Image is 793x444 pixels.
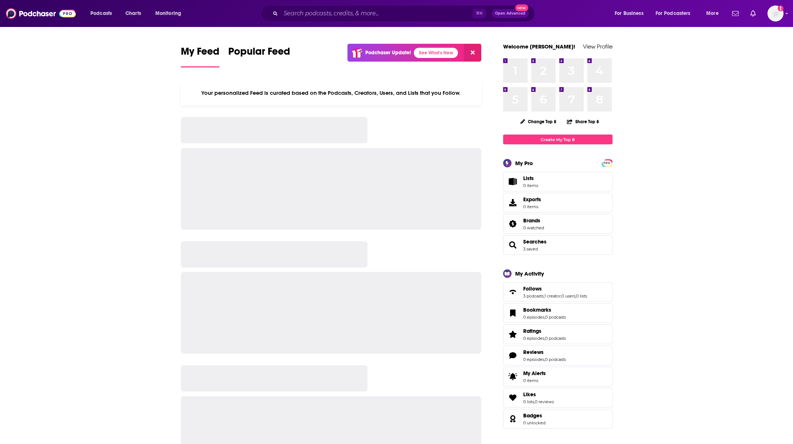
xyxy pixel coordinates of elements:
span: Logged in as carolinebresler [767,5,784,22]
span: My Alerts [523,370,546,377]
a: Ratings [523,328,566,334]
a: Welcome [PERSON_NAME]! [503,43,575,50]
svg: Add a profile image [778,5,784,11]
span: Bookmarks [503,303,613,323]
a: 0 reviews [535,399,554,404]
button: Share Top 8 [567,114,599,129]
span: Follows [503,282,613,302]
a: Follows [523,285,587,292]
span: Exports [523,196,541,203]
div: My Activity [515,270,544,277]
span: For Business [615,8,644,19]
p: Podchaser Update! [365,50,411,56]
a: Ratings [506,329,520,339]
span: Reviews [503,346,613,365]
a: Show notifications dropdown [747,7,759,20]
span: 0 items [523,183,538,188]
span: Searches [523,238,547,245]
button: open menu [610,8,653,19]
span: Likes [503,388,613,408]
a: 0 lists [576,293,587,299]
span: Follows [523,285,542,292]
a: Charts [121,8,145,19]
a: 0 podcasts [545,357,566,362]
span: New [515,4,528,11]
button: Change Top 8 [516,117,561,126]
span: Monitoring [155,8,181,19]
span: Lists [506,176,520,187]
a: 0 podcasts [545,315,566,320]
span: , [544,293,544,299]
a: View Profile [583,43,613,50]
a: Exports [503,193,613,213]
span: Lists [523,175,538,182]
span: Badges [523,412,542,419]
a: Reviews [506,350,520,361]
span: 0 items [523,204,541,209]
a: Likes [506,393,520,403]
a: Brands [523,217,544,224]
a: Badges [506,414,520,424]
a: 1 creator [544,293,561,299]
span: Brands [503,214,613,234]
a: Lists [503,172,613,191]
img: Podchaser - Follow, Share and Rate Podcasts [6,7,76,20]
a: See What's New [414,48,458,58]
a: Badges [523,412,545,419]
span: My Feed [181,45,219,62]
a: 0 lists [523,399,534,404]
button: open menu [150,8,191,19]
a: Bookmarks [506,308,520,318]
div: Your personalized Feed is curated based on the Podcasts, Creators, Users, and Lists that you Follow. [181,81,482,105]
span: ⌘ K [473,9,486,18]
span: My Alerts [506,371,520,382]
a: Bookmarks [523,307,566,313]
span: , [544,336,545,341]
span: Lists [523,175,534,182]
span: Searches [503,235,613,255]
span: Badges [503,409,613,429]
span: Likes [523,391,536,398]
a: Create My Top 8 [503,135,613,144]
span: , [544,315,545,320]
span: Ratings [523,328,541,334]
button: open menu [85,8,121,19]
a: Searches [506,240,520,250]
span: Popular Feed [228,45,290,62]
button: Show profile menu [767,5,784,22]
span: More [706,8,719,19]
span: , [534,399,535,404]
a: 3 podcasts [523,293,544,299]
span: Brands [523,217,540,224]
a: 0 episodes [523,315,544,320]
span: Open Advanced [495,12,525,15]
a: My Feed [181,45,219,67]
div: Search podcasts, credits, & more... [268,5,542,22]
span: Bookmarks [523,307,551,313]
input: Search podcasts, credits, & more... [281,8,473,19]
a: 0 podcasts [545,336,566,341]
span: 0 items [523,378,546,383]
span: , [575,293,576,299]
span: For Podcasters [656,8,691,19]
span: PRO [603,160,611,166]
span: Reviews [523,349,544,355]
a: Follows [506,287,520,297]
span: , [544,357,545,362]
button: Open AdvancedNew [492,9,529,18]
span: Podcasts [90,8,112,19]
a: Reviews [523,349,566,355]
span: Ratings [503,324,613,344]
a: Popular Feed [228,45,290,67]
div: My Pro [515,160,533,167]
a: 0 episodes [523,336,544,341]
a: 0 unlocked [523,420,545,425]
span: Charts [125,8,141,19]
a: My Alerts [503,367,613,386]
a: 0 users [561,293,575,299]
a: 0 episodes [523,357,544,362]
